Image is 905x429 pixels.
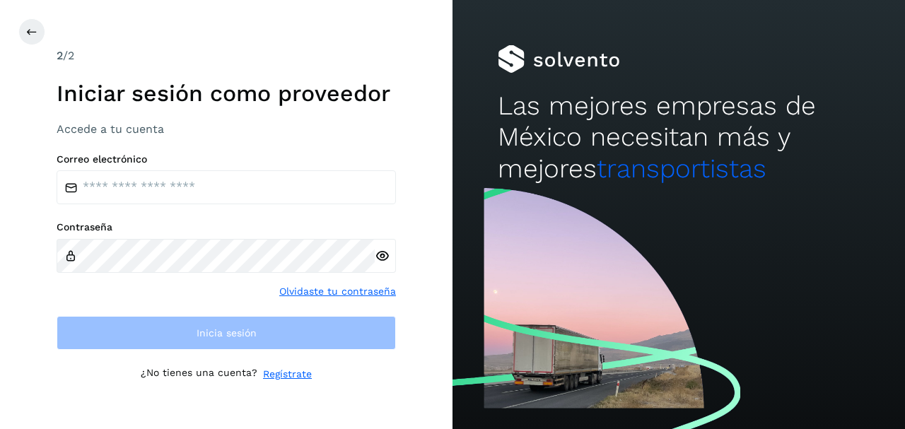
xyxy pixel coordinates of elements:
[57,316,396,350] button: Inicia sesión
[498,90,860,184] h2: Las mejores empresas de México necesitan más y mejores
[57,221,396,233] label: Contraseña
[57,122,396,136] h3: Accede a tu cuenta
[57,153,396,165] label: Correo electrónico
[279,284,396,299] a: Olvidaste tu contraseña
[57,49,63,62] span: 2
[197,328,257,338] span: Inicia sesión
[597,153,766,184] span: transportistas
[141,367,257,382] p: ¿No tienes una cuenta?
[57,80,396,107] h1: Iniciar sesión como proveedor
[263,367,312,382] a: Regístrate
[57,47,396,64] div: /2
